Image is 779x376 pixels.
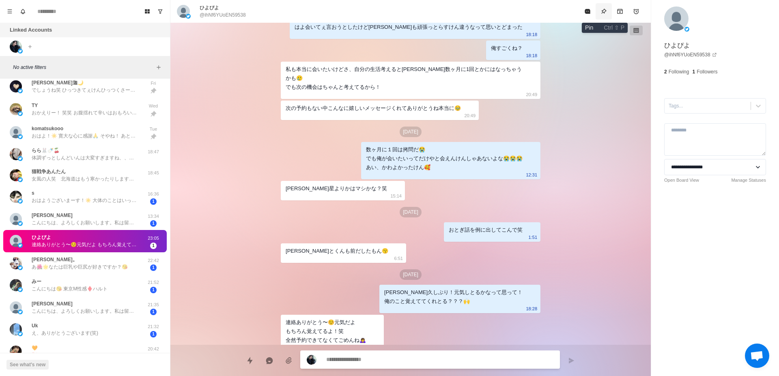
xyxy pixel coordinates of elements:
[664,177,699,184] a: Open Board View
[596,3,612,19] button: Pin
[32,256,77,263] p: [PERSON_NAME]。
[18,177,23,182] img: picture
[154,5,167,18] button: Show unread conversations
[563,352,579,369] button: Send message
[143,148,164,155] p: 18:47
[628,3,644,19] button: Add reminder
[150,264,157,271] span: 1
[10,148,22,160] img: picture
[32,79,84,86] p: [PERSON_NAME]迦🌙
[529,233,537,242] p: 1:51
[32,175,137,183] p: 女風の人笑 北海道はもう寒かったりしますか？
[10,213,22,225] img: picture
[32,125,63,132] p: komatsukooo
[242,352,258,369] button: Quick replies
[186,14,191,19] img: picture
[32,212,73,219] p: [PERSON_NAME]
[18,88,23,93] img: picture
[154,62,164,72] button: Add filters
[18,221,23,226] img: picture
[143,346,164,352] p: 20:42
[286,318,366,345] div: 連絡ありがとう〜☺️元気だよ もちろん覚えてるよ！笑 全然予約できてなくてごめんね🙇‍♀️
[13,64,154,71] p: No active filters
[32,329,98,337] p: え、ありがとうございます(笑)
[664,6,689,31] img: picture
[150,243,157,249] span: 1
[32,154,137,161] p: 体調ずっとしんどいんは大変すぎますね、、人間ドック俺からも推します！！
[10,41,22,53] img: picture
[307,355,316,365] img: picture
[10,323,22,335] img: picture
[200,4,219,11] p: ひよぴよ
[491,44,523,53] div: 俺すごくね？
[286,104,461,113] div: 次の予約もない中こんなに嬉しいメッセージくれてありがとうね本当に🥹
[18,156,23,161] img: picture
[10,26,52,34] p: Linked Accounts
[32,197,137,204] p: おはようございまーす！☀️ 大体のことはいっぱい寝ればなんとかなる！🙌
[18,243,23,248] img: picture
[526,90,537,99] p: 20:49
[150,220,157,227] span: 1
[143,170,164,176] p: 18:45
[18,287,23,292] img: picture
[464,111,476,120] p: 20:49
[32,132,137,140] p: おはよ！☀️ 寛大な心に感謝🙏 そやね！ あとは当日のカウンセリングでどんなことするー？とか決めれたら◎
[10,191,22,203] img: picture
[697,68,717,75] p: Followers
[143,235,164,242] p: 23:05
[394,254,403,263] p: 6:51
[25,42,35,52] button: Add account
[150,198,157,205] span: 1
[286,247,388,256] div: [PERSON_NAME]とくんも前だしたもん😗
[143,301,164,308] p: 21:35
[10,169,22,181] img: picture
[141,5,154,18] button: Board View
[6,360,49,370] button: See what's new
[261,352,278,369] button: Reply with AI
[10,126,22,138] img: picture
[400,207,422,217] p: [DATE]
[400,269,422,280] p: [DATE]
[10,80,22,92] img: picture
[143,103,164,110] p: Wed
[32,285,108,292] p: こんにちは😘 東京M性感♦️ハルト
[664,41,690,50] p: ひよぴよ
[32,352,93,359] p: 🚩 こんにちは，会えますか
[18,265,23,270] img: picture
[143,279,164,286] p: 21:52
[526,51,537,60] p: 18:18
[32,147,60,154] p: らら🐰🍼🍒
[32,102,38,109] p: TY
[295,23,523,32] div: はよ会いてぇ言おうとしたけど[PERSON_NAME]も頑張っとらすけん違うなって思いとどまった
[526,30,537,39] p: 18:18
[390,191,402,200] p: 15:14
[143,323,164,330] p: 21:32
[32,168,66,175] p: 猫戦争あんたん
[32,322,38,329] p: Uk
[18,49,23,54] img: picture
[664,68,667,75] p: 2
[10,257,22,269] img: picture
[18,309,23,314] img: picture
[286,65,523,92] div: 私も本当に会いたいけどさ、自分の生活考えると[PERSON_NAME]数ヶ月に1回とかにはなっちゃうかも🥲 でも次の機会はちゃんと考えてるから！
[18,331,23,336] img: picture
[745,344,769,368] div: チャットを開く
[669,68,689,75] p: Following
[731,177,766,184] a: Manage Statuses
[369,343,381,352] p: 23:05
[384,288,523,306] div: [PERSON_NAME]久しぶり！元気しとるかなって思って！ 俺のこと覚えててくれとる？？？🙌
[16,5,29,18] button: Notifications
[32,234,51,241] p: ひよぴよ
[692,68,695,75] p: 1
[32,278,41,285] p: みー
[32,307,137,315] p: こんにちは、よろしくお願いします。私は留学生ですが高い学費を稼ぐ必要があるので性労働をしています20歳なので、私のサービスが必要でしたらLINEを入れてくださいね。 (未[PERSON_NAME...
[177,5,190,18] img: picture
[150,287,157,293] span: 1
[10,235,22,247] img: picture
[143,80,164,87] p: Fri
[366,145,523,172] div: 数ヶ月に１回は拷問だ😭 でも俺が会いたいってだけやと会えんけんしゃあないよな😭😭😭 あい、かわよかったけん🥰
[400,127,422,137] p: [DATE]
[32,300,73,307] p: [PERSON_NAME]
[143,191,164,198] p: 16:36
[579,3,596,19] button: Mark as read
